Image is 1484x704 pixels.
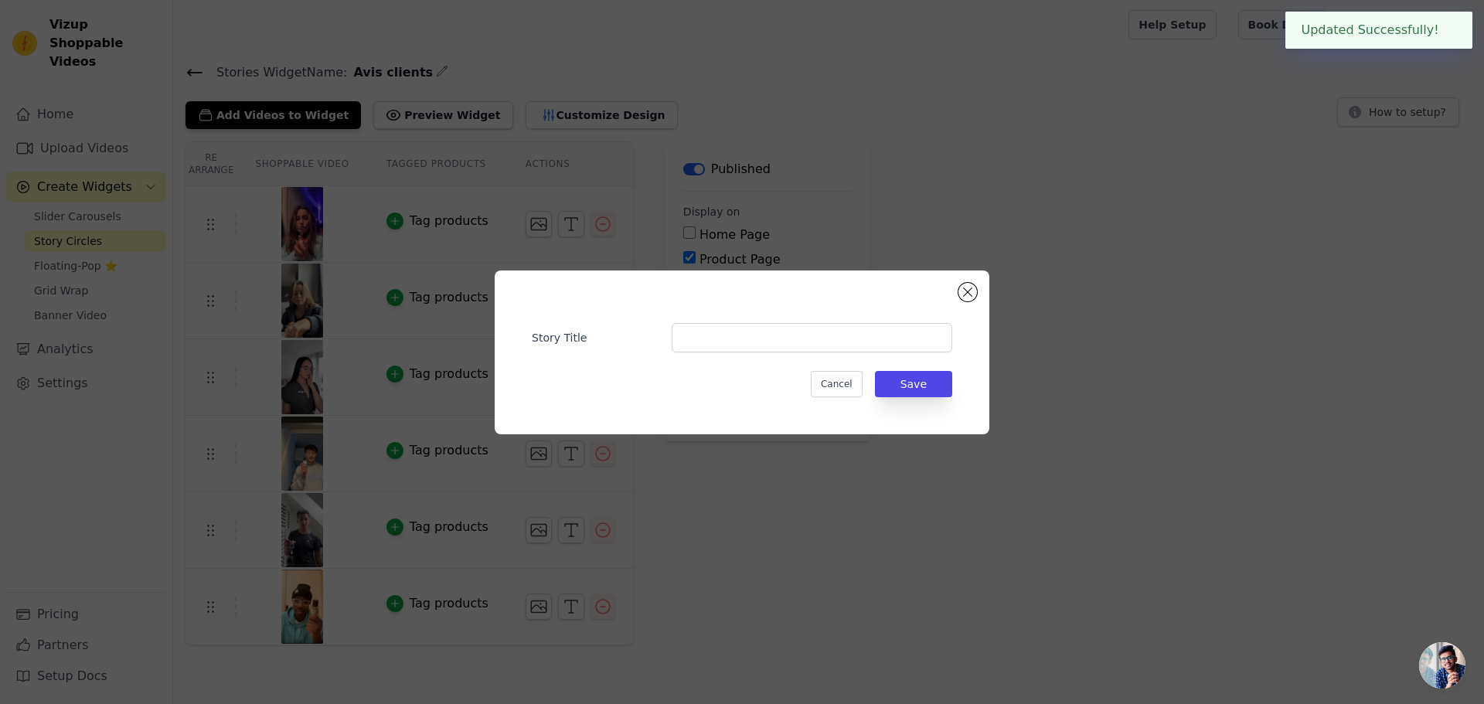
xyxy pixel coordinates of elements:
div: Updated Successfully! [1285,12,1472,49]
label: Story Title [532,330,672,345]
button: Close modal [958,283,977,301]
button: Close [1439,21,1457,39]
button: Cancel [811,371,863,397]
button: Save [875,371,952,397]
a: Ouvrir le chat [1419,642,1465,689]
